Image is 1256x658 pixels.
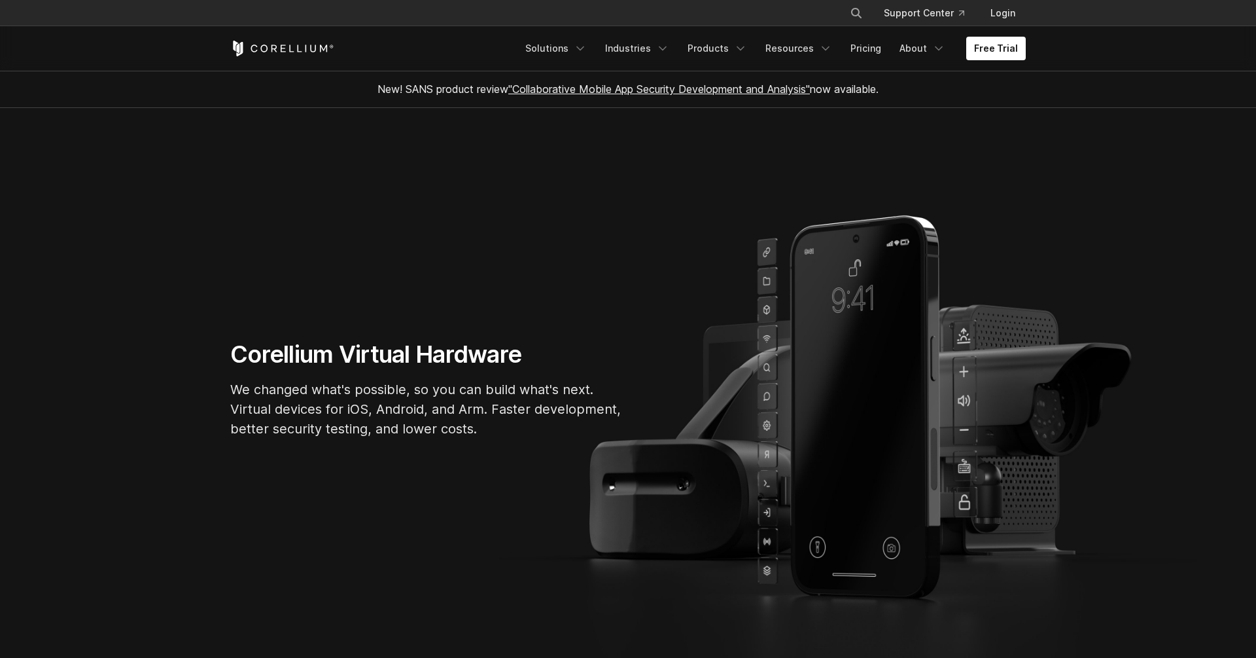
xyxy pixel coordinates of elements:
[845,1,868,25] button: Search
[873,1,975,25] a: Support Center
[230,340,623,369] h1: Corellium Virtual Hardware
[980,1,1026,25] a: Login
[517,37,595,60] a: Solutions
[508,82,810,96] a: "Collaborative Mobile App Security Development and Analysis"
[834,1,1026,25] div: Navigation Menu
[843,37,889,60] a: Pricing
[230,380,623,439] p: We changed what's possible, so you can build what's next. Virtual devices for iOS, Android, and A...
[517,37,1026,60] div: Navigation Menu
[892,37,953,60] a: About
[966,37,1026,60] a: Free Trial
[377,82,879,96] span: New! SANS product review now available.
[597,37,677,60] a: Industries
[680,37,755,60] a: Products
[230,41,334,56] a: Corellium Home
[758,37,840,60] a: Resources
